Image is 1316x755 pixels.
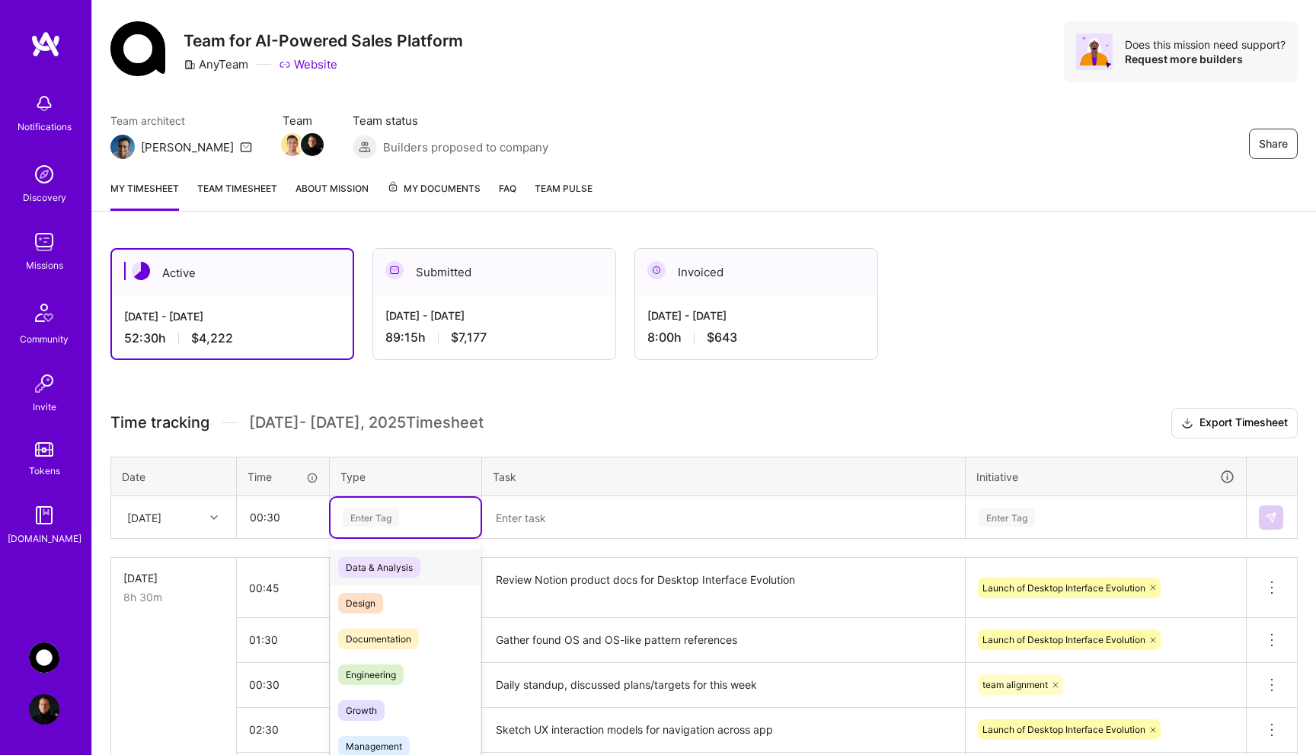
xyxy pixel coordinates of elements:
a: Team Member Avatar [283,132,302,158]
img: Team Member Avatar [301,133,324,156]
span: $7,177 [451,330,487,346]
img: Invoiced [647,261,666,279]
i: icon Chevron [210,514,218,521]
a: User Avatar [25,694,63,725]
img: Invite [29,368,59,399]
div: Enter Tag [343,505,399,529]
div: Submitted [373,249,615,295]
input: HH:MM [237,709,329,750]
span: Engineering [338,664,404,685]
a: My Documents [387,180,481,211]
textarea: Sketch UX interaction models for navigation across app [484,709,963,751]
span: Design [338,593,383,613]
span: Growth [338,700,385,721]
button: Export Timesheet [1171,408,1298,438]
span: My Documents [387,180,481,197]
textarea: Review Notion product docs for Desktop Interface Evolution [484,559,963,616]
div: [DOMAIN_NAME] [8,530,81,546]
img: logo [30,30,61,58]
img: Submit [1265,511,1277,524]
input: HH:MM [237,664,329,705]
span: Team status [353,113,548,129]
span: $643 [707,330,737,346]
th: Task [482,457,966,496]
div: [PERSON_NAME] [141,139,234,155]
h3: Team for AI-Powered Sales Platform [184,31,463,50]
a: FAQ [499,180,516,211]
img: tokens [35,442,53,457]
div: Invite [33,399,56,415]
div: Notifications [18,119,72,135]
span: Documentation [338,629,419,649]
span: Launch of Desktop Interface Evolution [982,582,1145,594]
span: Team Pulse [535,183,593,194]
div: Discovery [23,190,66,205]
i: icon CompanyGray [184,59,196,71]
a: Website [279,56,337,72]
a: My timesheet [110,180,179,211]
a: Team timesheet [197,180,277,211]
th: Date [111,457,237,496]
span: Team [283,113,322,129]
span: Time tracking [110,413,209,432]
textarea: Gather found OS and OS-like pattern references [484,620,963,661]
img: guide book [29,500,59,530]
img: teamwork [29,227,59,257]
div: Missions [26,257,63,273]
textarea: Daily standup, discussed plans/targets for this week [484,664,963,706]
a: Team Pulse [535,180,593,211]
input: HH:MM [238,497,328,537]
div: Invoiced [635,249,877,295]
div: [DATE] - [DATE] [647,307,865,323]
span: $4,222 [191,330,233,346]
div: Tokens [29,463,60,479]
span: Builders proposed to company [383,139,548,155]
img: User Avatar [29,694,59,725]
img: Community [26,295,62,331]
div: Does this mission need support? [1125,37,1286,52]
input: HH:MM [237,568,329,608]
i: icon Mail [240,141,252,153]
span: Data & Analysis [338,557,420,578]
img: Avatar [1076,33,1113,70]
div: [DATE] - [DATE] [124,308,340,324]
div: Enter Tag [979,505,1035,529]
div: 8h 30m [123,589,224,605]
div: 52:30 h [124,330,340,346]
input: HH:MM [237,620,329,660]
img: Builders proposed to company [353,135,377,159]
img: Company Logo [110,21,165,76]
div: Request more builders [1125,52,1286,66]
span: [DATE] - [DATE] , 2025 Timesheet [249,413,484,432]
div: [DATE] [123,570,224,586]
button: Share [1249,129,1298,159]
i: icon Download [1181,416,1193,432]
div: Time [248,469,318,485]
img: Team Architect [110,135,135,159]
div: 8:00 h [647,330,865,346]
div: 89:15 h [385,330,603,346]
img: bell [29,88,59,119]
div: Community [20,331,69,347]
span: Launch of Desktop Interface Evolution [982,634,1145,645]
span: Team architect [110,113,252,129]
span: team alignment [982,679,1048,690]
a: About Mission [295,180,369,211]
div: [DATE] [127,509,161,525]
span: Share [1259,136,1288,151]
img: Team Member Avatar [281,133,304,156]
div: Initiative [976,468,1235,486]
div: [DATE] - [DATE] [385,307,603,323]
a: Team Member Avatar [302,132,322,158]
img: AnyTeam: Team for AI-Powered Sales Platform [29,642,59,673]
img: Active [132,262,150,280]
span: Launch of Desktop Interface Evolution [982,724,1145,735]
div: AnyTeam [184,56,248,72]
th: Type [330,457,482,496]
img: Submitted [385,261,404,279]
a: AnyTeam: Team for AI-Powered Sales Platform [25,642,63,673]
img: discovery [29,159,59,190]
div: Active [112,250,353,296]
